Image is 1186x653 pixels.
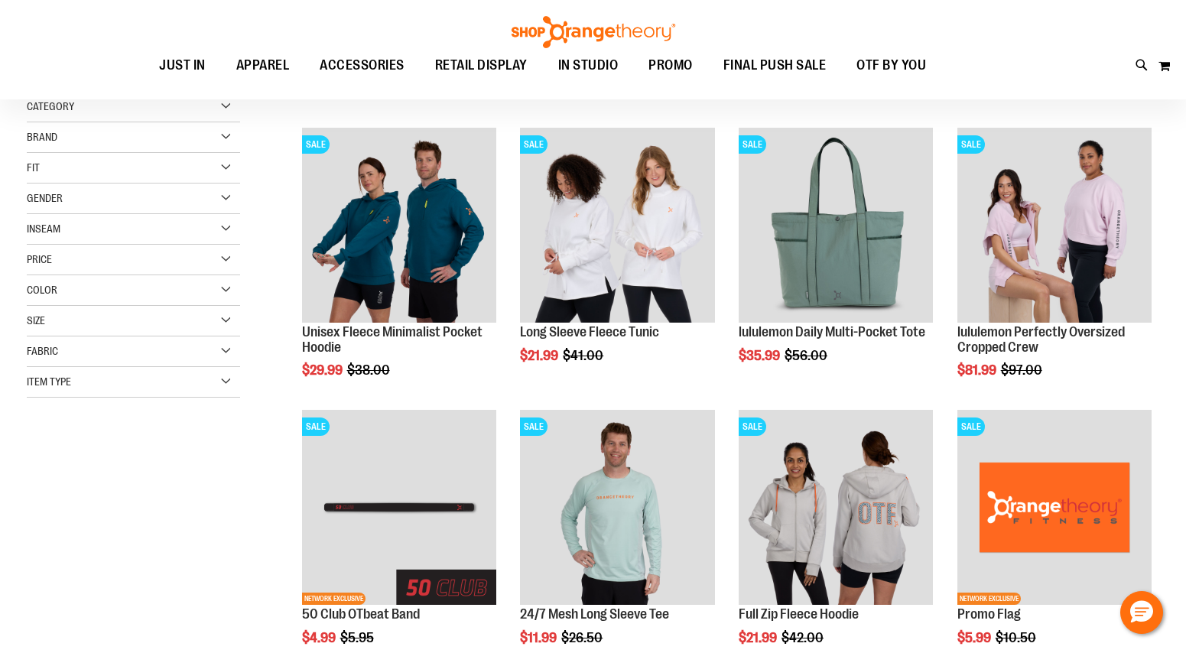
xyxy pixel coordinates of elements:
[561,630,605,645] span: $26.50
[302,362,345,378] span: $29.99
[1001,362,1045,378] span: $97.00
[236,48,290,83] span: APPAREL
[957,630,993,645] span: $5.99
[27,345,58,357] span: Fabric
[1120,591,1163,634] button: Hello, have a question? Let’s chat.
[996,630,1038,645] span: $10.50
[520,128,714,324] a: Product image for Fleece Long SleeveSALE
[509,16,677,48] img: Shop Orangetheory
[708,48,842,83] a: FINAL PUSH SALE
[302,128,496,324] a: Unisex Fleece Minimalist Pocket HoodieSALE
[302,135,330,154] span: SALE
[27,223,60,235] span: Inseam
[520,348,561,363] span: $21.99
[950,120,1159,417] div: product
[340,630,376,645] span: $5.95
[739,324,925,339] a: lululemon Daily Multi-Pocket Tote
[520,410,714,606] a: Main Image of 1457095SALE
[302,410,496,604] img: Main View of 2024 50 Club OTBeat Band
[739,410,933,606] a: Main Image of 1457091SALE
[347,362,392,378] span: $38.00
[520,128,714,322] img: Product image for Fleece Long Sleeve
[739,135,766,154] span: SALE
[957,324,1125,355] a: lululemon Perfectly Oversized Cropped Crew
[27,375,71,388] span: Item Type
[27,192,63,204] span: Gender
[957,410,1152,606] a: Product image for Promo Flag OrangeSALENETWORK EXCLUSIVE
[957,128,1152,322] img: lululemon Perfectly Oversized Cropped Crew
[435,48,528,83] span: RETAIL DISPLAY
[633,48,708,83] a: PROMO
[739,410,933,604] img: Main Image of 1457091
[739,417,766,436] span: SALE
[304,48,420,83] a: ACCESSORIES
[420,48,543,83] a: RETAIL DISPLAY
[648,48,693,83] span: PROMO
[563,348,606,363] span: $41.00
[159,48,206,83] span: JUST IN
[957,410,1152,604] img: Product image for Promo Flag Orange
[294,120,504,417] div: product
[520,417,548,436] span: SALE
[302,128,496,322] img: Unisex Fleece Minimalist Pocket Hoodie
[856,48,926,83] span: OTF BY YOU
[957,593,1021,605] span: NETWORK EXCLUSIVE
[320,48,405,83] span: ACCESSORIES
[739,128,933,324] a: lululemon Daily Multi-Pocket ToteSALE
[520,410,714,604] img: Main Image of 1457095
[781,630,826,645] span: $42.00
[731,120,941,401] div: product
[739,630,779,645] span: $21.99
[957,128,1152,324] a: lululemon Perfectly Oversized Cropped CrewSALE
[520,135,548,154] span: SALE
[302,410,496,606] a: Main View of 2024 50 Club OTBeat BandSALENETWORK EXCLUSIVE
[302,593,366,605] span: NETWORK EXCLUSIVE
[543,48,634,83] a: IN STUDIO
[27,284,57,296] span: Color
[27,314,45,326] span: Size
[27,161,40,174] span: Fit
[27,253,52,265] span: Price
[957,135,985,154] span: SALE
[302,606,420,622] a: 50 Club OTbeat Band
[302,630,338,645] span: $4.99
[302,417,330,436] span: SALE
[723,48,827,83] span: FINAL PUSH SALE
[221,48,305,83] a: APPAREL
[957,417,985,436] span: SALE
[27,100,74,112] span: Category
[512,120,722,401] div: product
[520,324,659,339] a: Long Sleeve Fleece Tunic
[739,128,933,322] img: lululemon Daily Multi-Pocket Tote
[957,606,1021,622] a: Promo Flag
[144,48,221,83] a: JUST IN
[27,131,57,143] span: Brand
[739,348,782,363] span: $35.99
[302,324,483,355] a: Unisex Fleece Minimalist Pocket Hoodie
[520,630,559,645] span: $11.99
[739,606,859,622] a: Full Zip Fleece Hoodie
[558,48,619,83] span: IN STUDIO
[841,48,941,83] a: OTF BY YOU
[785,348,830,363] span: $56.00
[957,362,999,378] span: $81.99
[520,606,669,622] a: 24/7 Mesh Long Sleeve Tee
